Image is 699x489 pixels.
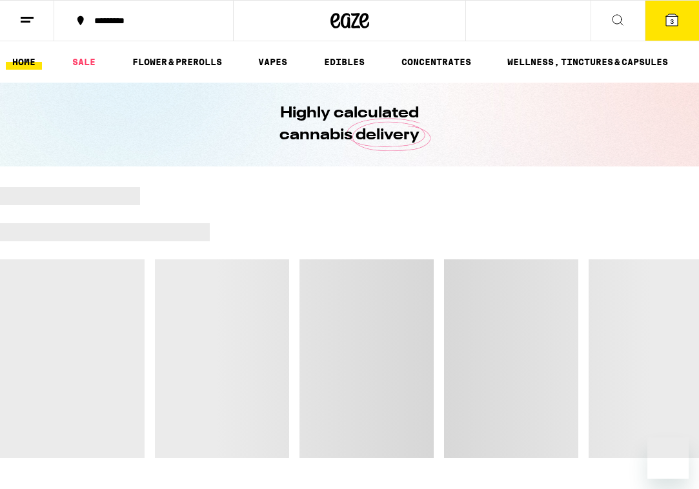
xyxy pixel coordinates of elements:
[501,54,674,70] a: WELLNESS, TINCTURES & CAPSULES
[243,103,456,146] h1: Highly calculated cannabis delivery
[395,54,478,70] a: CONCENTRATES
[670,17,674,25] span: 3
[6,54,42,70] a: HOME
[66,54,102,70] a: SALE
[318,54,371,70] a: EDIBLES
[647,437,689,479] iframe: Button to launch messaging window
[252,54,294,70] a: VAPES
[645,1,699,41] button: 3
[126,54,228,70] a: FLOWER & PREROLLS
